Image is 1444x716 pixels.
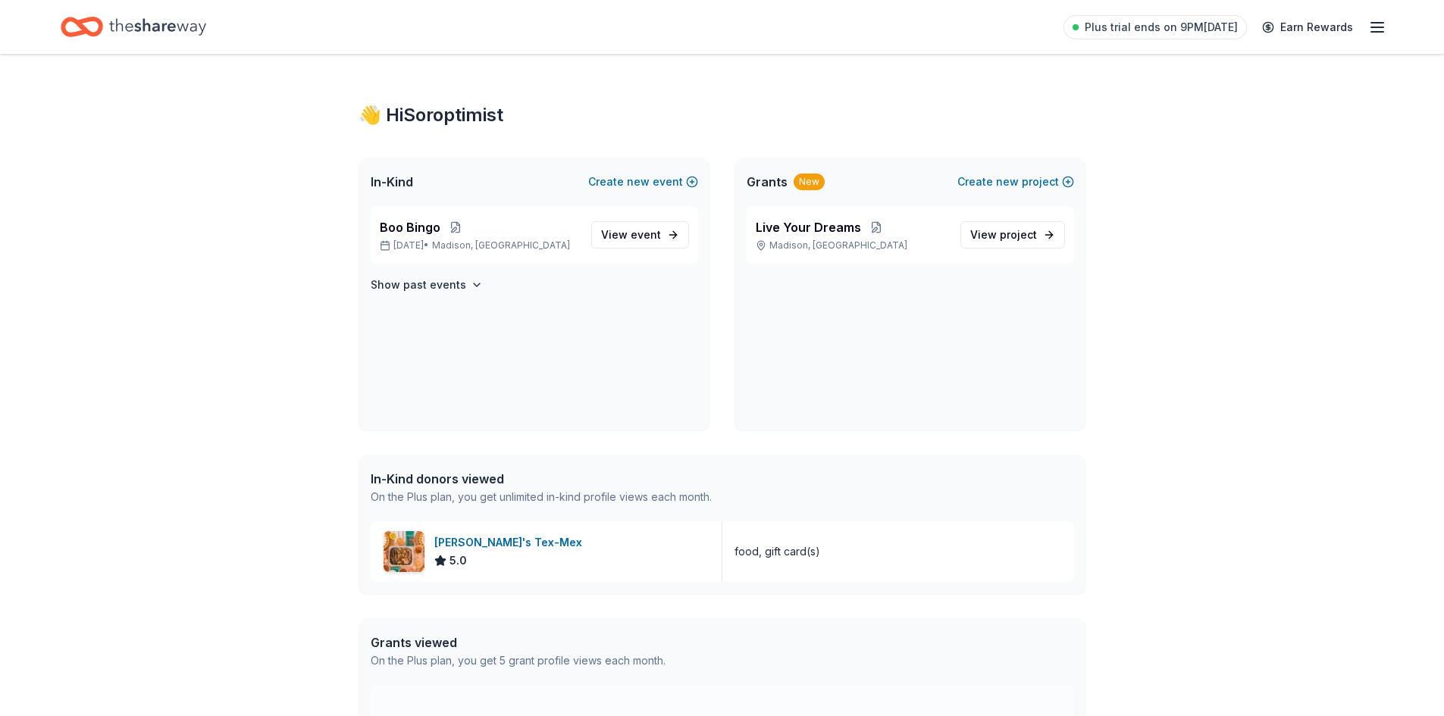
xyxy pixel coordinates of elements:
[359,103,1086,127] div: 👋 Hi Soroptimist
[1000,228,1037,241] span: project
[756,218,861,236] span: Live Your Dreams
[996,173,1019,191] span: new
[957,173,1074,191] button: Createnewproject
[380,218,440,236] span: Boo Bingo
[747,173,788,191] span: Grants
[631,228,661,241] span: event
[591,221,689,249] a: View event
[371,488,712,506] div: On the Plus plan, you get unlimited in-kind profile views each month.
[371,652,666,670] div: On the Plus plan, you get 5 grant profile views each month.
[371,276,483,294] button: Show past events
[794,174,825,190] div: New
[380,239,579,252] p: [DATE] •
[735,542,820,561] div: food, gift card(s)
[1253,14,1362,41] a: Earn Rewards
[371,173,413,191] span: In-Kind
[970,226,1037,244] span: View
[627,173,650,191] span: new
[1063,15,1247,39] a: Plus trial ends on 9PM[DATE]
[371,633,666,652] div: Grants viewed
[1085,18,1238,36] span: Plus trial ends on 9PM[DATE]
[371,276,466,294] h4: Show past events
[432,239,570,252] span: Madison, [GEOGRAPHIC_DATA]
[601,226,661,244] span: View
[384,531,424,572] img: Image for Chuy's Tex-Mex
[756,239,948,252] p: Madison, [GEOGRAPHIC_DATA]
[588,173,698,191] button: Createnewevent
[434,533,588,552] div: [PERSON_NAME]'s Tex-Mex
[960,221,1065,249] a: View project
[371,470,712,488] div: In-Kind donors viewed
[449,552,467,570] span: 5.0
[61,9,206,45] a: Home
